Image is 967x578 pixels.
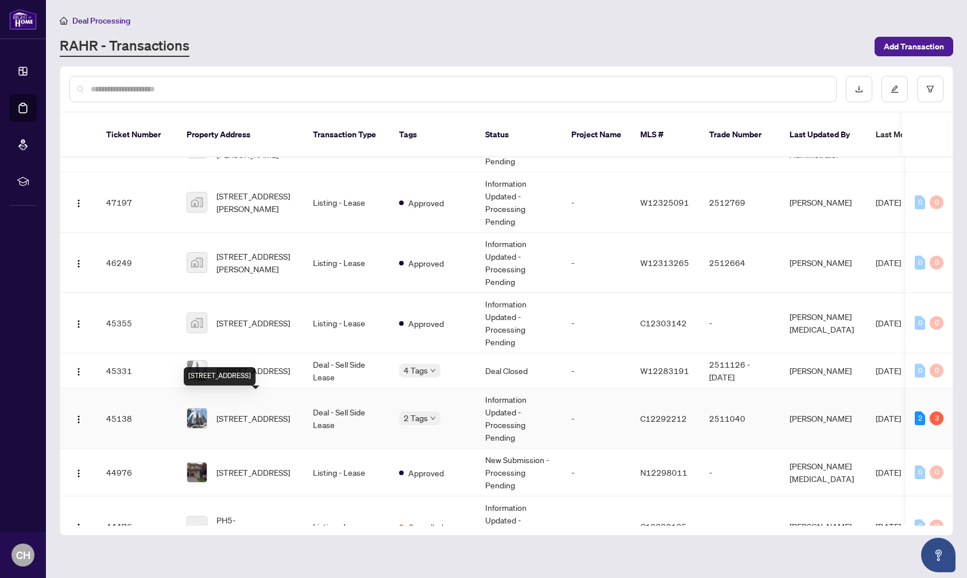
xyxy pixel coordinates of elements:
td: [PERSON_NAME] [780,233,867,293]
img: Logo [74,199,83,208]
button: Add Transaction [875,37,953,56]
span: down [430,368,436,373]
div: 3 [930,411,943,425]
td: Listing - Lease [304,293,390,353]
th: Transaction Type [304,113,390,157]
th: Status [476,113,562,157]
th: MLS # [631,113,700,157]
th: Property Address [177,113,304,157]
img: logo [9,9,37,30]
td: 44476 [97,496,177,557]
td: Information Updated - Processing Pending [476,233,562,293]
img: thumbnail-img [187,192,207,212]
img: Logo [74,319,83,329]
button: filter [917,76,943,102]
td: 2512664 [700,233,780,293]
td: Information Updated - Processing Pending [476,388,562,449]
td: - [562,353,631,388]
button: Logo [69,409,88,427]
td: - [562,449,631,496]
th: Tags [390,113,476,157]
div: 0 [930,256,943,269]
div: 0 [930,519,943,533]
span: W12325091 [640,197,689,207]
span: W12283191 [640,365,689,376]
td: Listing - Lease [304,233,390,293]
span: C12292212 [640,413,687,423]
td: New Submission - Processing Pending [476,449,562,496]
span: Approved [408,196,444,209]
td: [PERSON_NAME] [780,496,867,557]
span: 4 Tags [404,364,428,377]
span: Add Transaction [884,37,944,56]
span: [DATE] [876,467,901,477]
th: Trade Number [700,113,780,157]
span: PH5-[STREET_ADDRESS] [216,514,295,539]
span: [DATE] [876,413,901,423]
td: Information Updated - Processing Pending [476,172,562,233]
span: C12292195 [640,521,687,531]
img: Logo [74,367,83,376]
img: Logo [74,469,83,478]
td: 45331 [97,353,177,388]
td: 2511126 - [DATE] [700,353,780,388]
td: 2512769 [700,172,780,233]
button: download [846,76,872,102]
span: down [430,415,436,421]
td: 46249 [97,233,177,293]
td: Listing - Lease [304,449,390,496]
td: [PERSON_NAME][MEDICAL_DATA] [780,293,867,353]
span: home [60,17,68,25]
td: Information Updated - Processing Pending [476,496,562,557]
span: Approved [408,467,444,479]
img: thumbnail-img [187,253,207,272]
span: [STREET_ADDRESS][PERSON_NAME] [216,190,295,215]
td: - [562,233,631,293]
div: 0 [915,465,925,479]
a: RAHR - Transactions [60,36,189,57]
span: edit [891,85,899,93]
td: Deal Closed [476,353,562,388]
div: 0 [930,364,943,377]
span: Deal Processing [72,16,130,26]
button: Logo [69,361,88,380]
td: [PERSON_NAME] [780,388,867,449]
button: Logo [69,463,88,481]
span: filter [926,85,934,93]
span: Approved [408,257,444,269]
td: [PERSON_NAME][MEDICAL_DATA] [780,449,867,496]
span: Cancelled [408,521,443,533]
img: Logo [74,415,83,424]
span: download [855,85,863,93]
span: N12298011 [640,467,687,477]
td: 45138 [97,388,177,449]
span: [STREET_ADDRESS][PERSON_NAME] [216,250,295,275]
td: Deal - Sell Side Lease [304,353,390,388]
span: [STREET_ADDRESS] [216,317,290,329]
td: 2511040 [700,388,780,449]
div: 0 [915,519,925,533]
th: Ticket Number [97,113,177,157]
span: CH [16,547,30,563]
div: 0 [915,316,925,330]
button: Logo [69,193,88,211]
td: - [562,172,631,233]
th: Last Updated By [780,113,867,157]
span: Last Modified Date [876,128,946,141]
span: [STREET_ADDRESS] [216,412,290,425]
span: [STREET_ADDRESS] [216,364,290,377]
div: 0 [930,465,943,479]
img: thumbnail-img [187,361,207,380]
td: Listing - Lease [304,496,390,557]
td: [PERSON_NAME] [780,353,867,388]
td: 47197 [97,172,177,233]
td: Information Updated - Processing Pending [476,293,562,353]
div: 0 [930,195,943,209]
span: [DATE] [876,257,901,268]
span: [DATE] [876,521,901,531]
span: W12313265 [640,257,689,268]
td: - [700,293,780,353]
span: [DATE] [876,318,901,328]
button: Logo [69,517,88,535]
span: Approved [408,317,444,330]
